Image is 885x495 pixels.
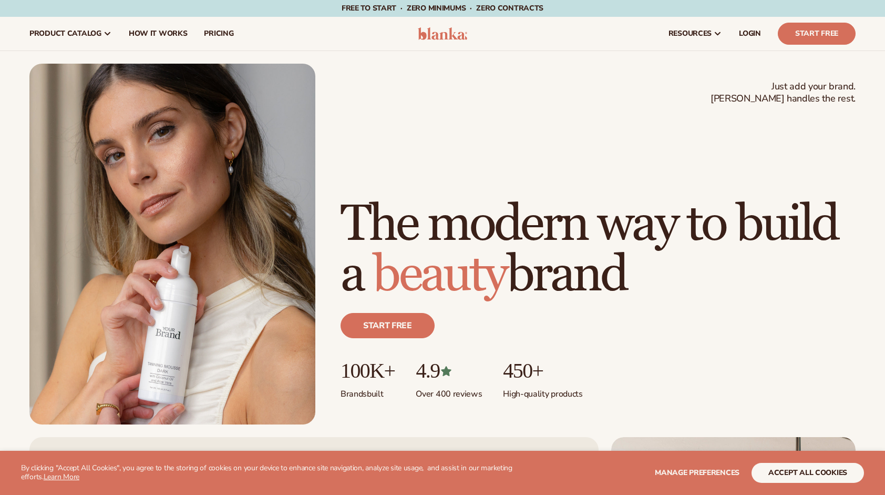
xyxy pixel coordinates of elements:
[416,359,482,382] p: 4.9
[739,29,761,38] span: LOGIN
[44,472,79,482] a: Learn More
[341,359,395,382] p: 100K+
[341,382,395,400] p: Brands built
[341,313,435,338] a: Start free
[418,27,468,40] img: logo
[730,17,769,50] a: LOGIN
[711,80,856,105] span: Just add your brand. [PERSON_NAME] handles the rest.
[120,17,196,50] a: How It Works
[752,463,864,483] button: accept all cookies
[373,244,506,306] span: beauty
[655,468,739,478] span: Manage preferences
[503,359,582,382] p: 450+
[29,64,315,425] img: Female holding tanning mousse.
[129,29,188,38] span: How It Works
[503,382,582,400] p: High-quality products
[668,29,712,38] span: resources
[660,17,730,50] a: resources
[195,17,242,50] a: pricing
[778,23,856,45] a: Start Free
[416,382,482,400] p: Over 400 reviews
[342,3,543,13] span: Free to start · ZERO minimums · ZERO contracts
[655,463,739,483] button: Manage preferences
[341,199,856,300] h1: The modern way to build a brand
[21,17,120,50] a: product catalog
[21,464,517,482] p: By clicking "Accept All Cookies", you agree to the storing of cookies on your device to enhance s...
[29,29,101,38] span: product catalog
[204,29,233,38] span: pricing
